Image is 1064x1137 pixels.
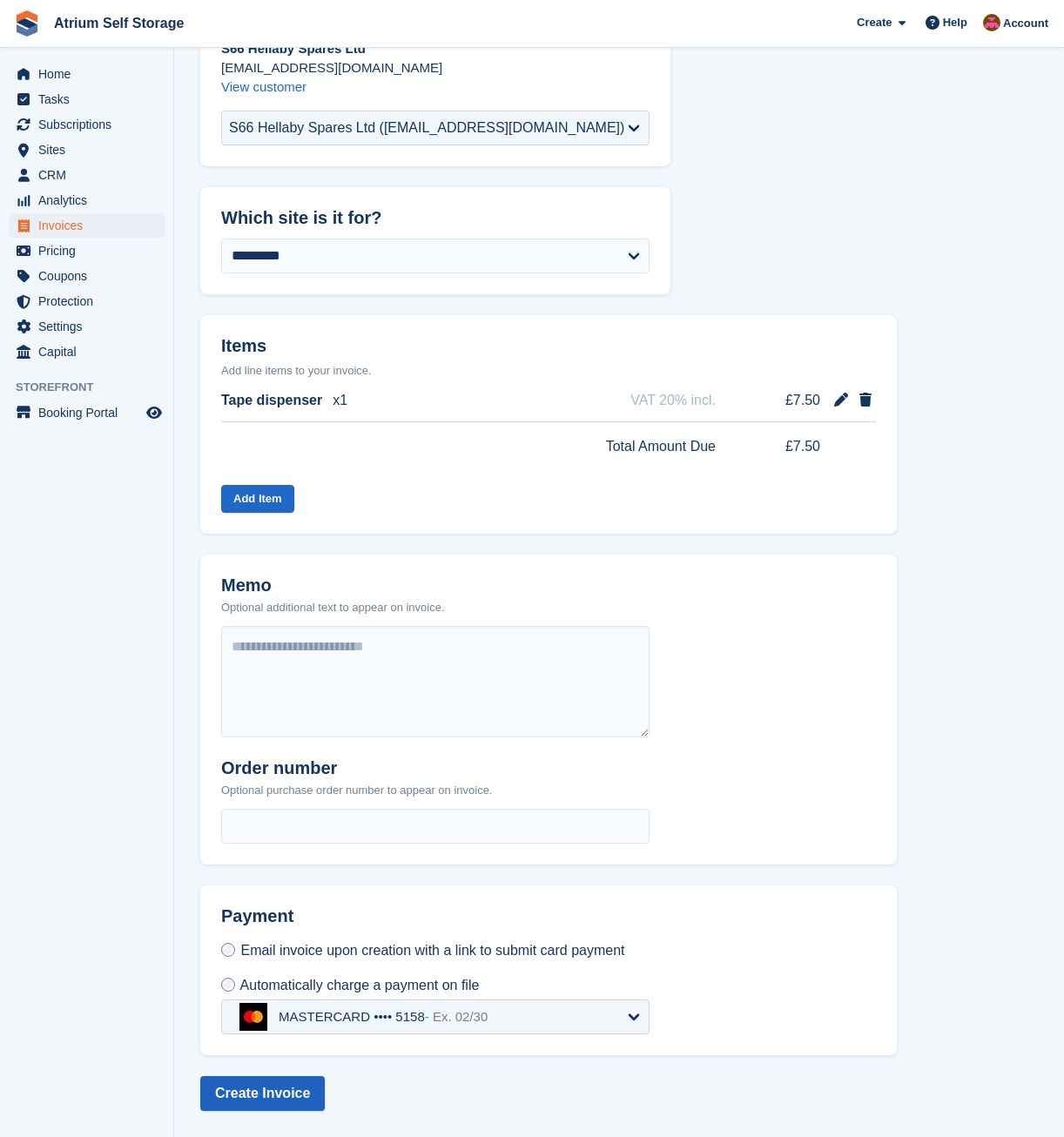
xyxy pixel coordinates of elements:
h2: Memo [221,575,445,595]
span: Protection [38,289,143,313]
a: Atrium Self Storage [47,9,191,37]
a: menu [9,239,165,263]
span: £7.50 [754,436,820,457]
a: menu [9,289,165,313]
a: menu [9,138,165,162]
span: £7.50 [754,390,820,411]
a: menu [9,314,165,339]
div: MASTERCARD •••• 5158 [279,1009,488,1025]
span: - Ex. 02/30 [425,1009,488,1024]
span: Subscriptions [38,112,143,137]
span: Help [943,14,967,31]
button: Add Item [221,485,294,514]
a: menu [9,112,165,137]
span: Pricing [38,239,143,263]
span: Coupons [38,264,143,288]
span: Invoices [38,213,143,238]
h2: Items [221,336,876,360]
span: Total Amount Due [606,436,716,457]
a: menu [9,264,165,288]
h2: Which site is it for? [221,208,650,228]
span: Automatically charge a payment on file [240,978,480,992]
p: S66 Hellaby Spares Ltd [221,39,650,58]
p: Add line items to your invoice. [221,362,876,380]
img: mastercard-a07748ee4cc84171796510105f4fa67e3d10aacf8b92b2c182d96136c942126d.svg [239,1003,267,1031]
button: Create Invoice [200,1076,325,1111]
span: Settings [38,314,143,339]
span: VAT 20% incl. [630,390,716,411]
img: stora-icon-8386f47178a22dfd0bd8f6a31ec36ba5ce8667c1dd55bd0f319d3a0aa187defe.svg [14,10,40,37]
span: Home [38,62,143,86]
input: Automatically charge a payment on file [221,978,235,992]
img: Mark Rhodes [983,14,1000,31]
div: S66 Hellaby Spares Ltd ([EMAIL_ADDRESS][DOMAIN_NAME]) [229,118,624,138]
a: Preview store [144,402,165,423]
span: Create [857,14,892,31]
a: menu [9,163,165,187]
span: Analytics [38,188,143,212]
span: Tape dispenser [221,390,322,411]
h2: Order number [221,758,492,778]
a: menu [9,188,165,212]
a: View customer [221,79,306,94]
p: Optional additional text to appear on invoice. [221,599,445,616]
h2: Payment [221,906,650,940]
span: Email invoice upon creation with a link to submit card payment [240,943,624,958]
span: Account [1003,15,1048,32]
span: x1 [333,390,347,411]
span: Storefront [16,379,173,396]
span: Sites [38,138,143,162]
span: Capital [38,340,143,364]
a: menu [9,400,165,425]
p: [EMAIL_ADDRESS][DOMAIN_NAME] [221,58,650,77]
span: Tasks [38,87,143,111]
a: menu [9,62,165,86]
a: menu [9,87,165,111]
span: CRM [38,163,143,187]
p: Optional purchase order number to appear on invoice. [221,782,492,799]
input: Email invoice upon creation with a link to submit card payment [221,943,235,957]
a: menu [9,213,165,238]
span: Booking Portal [38,400,143,425]
a: menu [9,340,165,364]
